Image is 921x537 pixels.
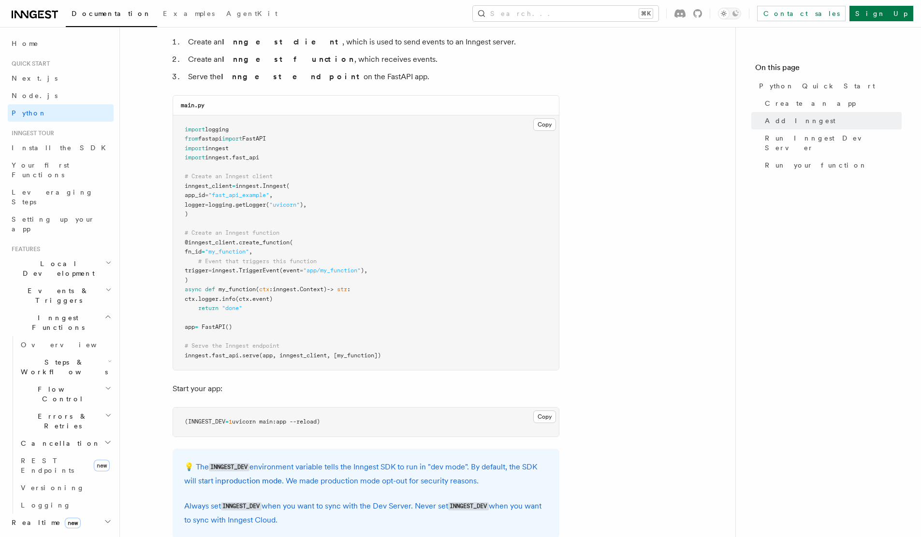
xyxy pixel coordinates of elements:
span: AgentKit [226,10,278,17]
span: return [198,305,219,311]
a: AgentKit [220,3,283,26]
kbd: ⌘K [639,9,653,18]
span: # Create an Inngest client [185,173,273,180]
span: Quick start [8,60,50,68]
span: Logging [21,501,71,509]
span: Run your function [765,160,867,170]
span: (event [279,267,300,274]
span: () [225,324,232,330]
span: = [232,183,235,189]
button: Toggle dark mode [718,8,741,19]
div: Inngest Functions [8,336,114,514]
span: inngest [205,154,229,161]
code: INNGEST_DEV [209,463,249,471]
span: Realtime [8,518,81,527]
span: Inngest Functions [8,313,104,332]
a: Node.js [8,87,114,104]
a: REST Endpointsnew [17,452,114,479]
li: Create an , which receives events. [185,53,559,66]
a: Logging [17,496,114,514]
span: ctx [185,296,195,302]
button: Steps & Workflows [17,353,114,381]
span: create_function [239,239,290,246]
span: . [296,286,300,293]
span: -> [327,286,334,293]
span: "fast_api_example" [208,192,269,198]
span: Events & Triggers [8,286,105,305]
span: Versioning [21,484,85,492]
span: def [205,286,215,293]
span: . [208,352,212,359]
span: new [65,518,81,528]
a: Run Inngest Dev Server [761,129,902,156]
span: @inngest_client [185,239,235,246]
span: ctx [259,286,269,293]
span: logger [198,296,219,302]
span: serve [242,352,259,359]
span: Inngest tour [8,129,54,137]
span: fastapi [198,135,222,142]
span: REST Endpoints [21,457,74,474]
a: Overview [17,336,114,353]
span: "my_function" [205,248,249,255]
span: Node.js [12,92,58,99]
span: "app/my_function" [303,267,361,274]
span: getLogger [235,201,266,208]
span: "done" [222,305,242,311]
span: TriggerEvent [239,267,279,274]
span: ) [185,277,188,283]
span: = [205,192,208,198]
span: Cancellation [17,438,101,448]
span: Python [12,109,47,117]
span: fast_api [212,352,239,359]
span: = [300,267,303,274]
code: INNGEST_DEV [221,502,262,510]
span: Documentation [72,10,151,17]
span: (INNGEST_DEV [185,418,225,425]
span: : [269,286,273,293]
code: INNGEST_DEV [448,502,489,510]
span: ) [185,211,188,217]
li: Serve the on the FastAPI app. [185,70,559,84]
span: inngest [273,286,296,293]
span: inngest [185,352,208,359]
span: inngest. [212,267,239,274]
a: Sign Up [849,6,913,21]
li: Create an , which is used to send events to an Inngest server. [185,35,559,49]
span: Setting up your app [12,215,95,233]
span: logging. [208,201,235,208]
p: 💡 The environment variable tells the Inngest SDK to run in "dev mode". By default, the SDK will s... [184,460,548,488]
button: Local Development [8,255,114,282]
button: Copy [533,118,556,131]
a: Python Quick Start [755,77,902,95]
span: app [185,324,195,330]
span: , [249,248,252,255]
span: logger [185,201,205,208]
span: , [269,192,273,198]
button: Errors & Retries [17,408,114,435]
span: ( [286,183,290,189]
span: Home [12,39,39,48]
span: 1 [229,418,232,425]
span: (ctx.event) [235,296,273,302]
a: Your first Functions [8,156,114,184]
span: = [202,248,205,255]
span: fn_id [185,248,202,255]
span: # Create an Inngest function [185,229,279,236]
strong: Inngest function [222,55,354,64]
h4: On this page [755,62,902,77]
span: import [185,145,205,152]
span: . [229,154,232,161]
span: = [205,201,208,208]
strong: Inngest endpoint [221,72,364,81]
span: Python Quick Start [759,81,875,91]
span: FastAPI [242,135,266,142]
strong: Inngest client [222,37,342,46]
span: Flow Control [17,384,105,404]
button: Realtimenew [8,514,114,531]
a: Run your function [761,156,902,174]
span: async [185,286,202,293]
span: = [195,324,198,330]
span: my_function [219,286,256,293]
span: import [185,154,205,161]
